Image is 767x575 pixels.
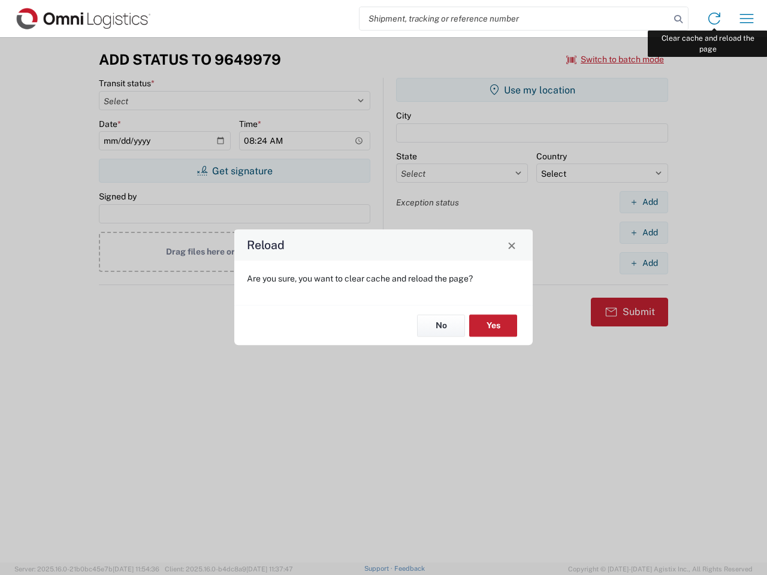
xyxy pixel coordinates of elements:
input: Shipment, tracking or reference number [360,7,670,30]
button: No [417,314,465,337]
h4: Reload [247,237,285,254]
button: Close [503,237,520,253]
button: Yes [469,314,517,337]
p: Are you sure, you want to clear cache and reload the page? [247,273,520,284]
